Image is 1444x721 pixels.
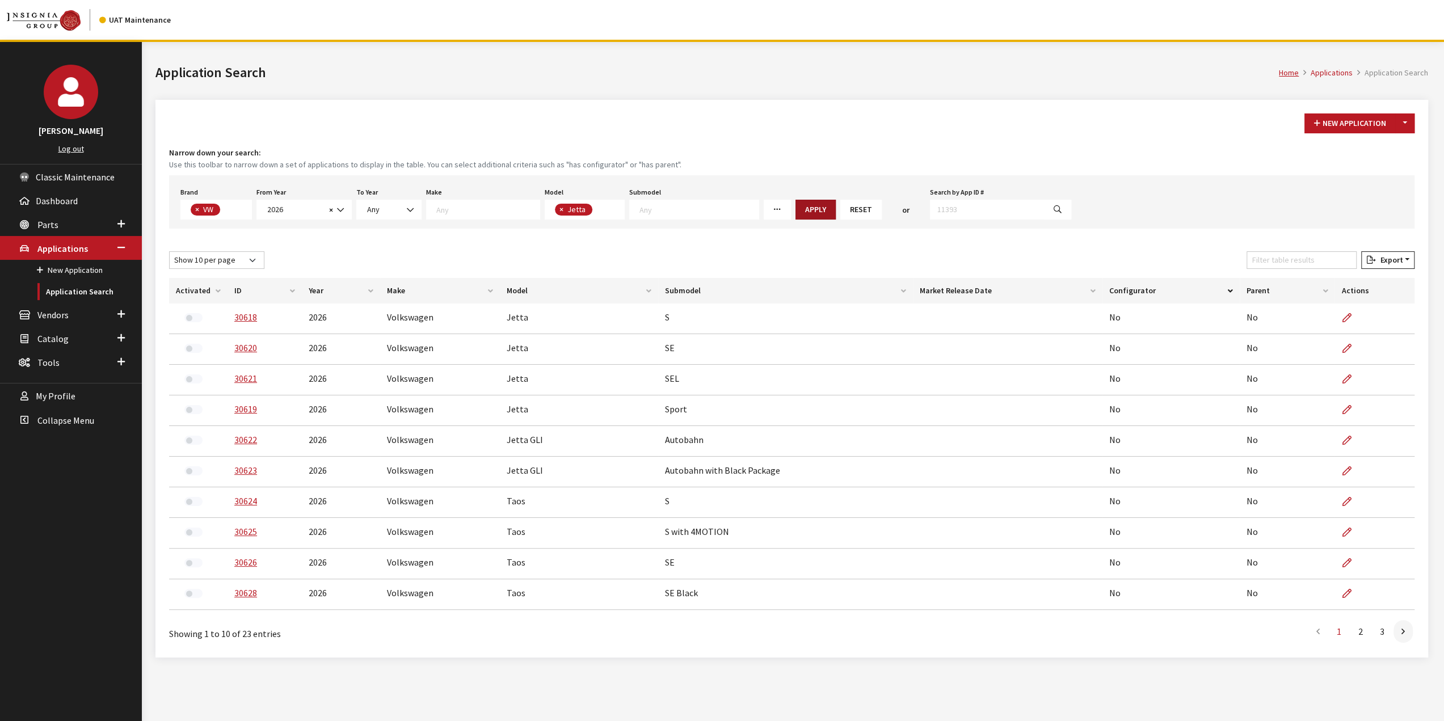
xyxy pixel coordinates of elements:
[1102,549,1240,579] td: No
[500,579,658,610] td: Taos
[1240,457,1334,487] td: No
[658,278,913,303] th: Submodel: activate to sort column ascending
[1240,365,1334,395] td: No
[500,365,658,395] td: Jetta
[1341,303,1361,332] a: Edit Application
[1240,579,1334,610] td: No
[380,278,500,303] th: Make: activate to sort column ascending
[658,549,913,579] td: SE
[380,487,500,518] td: Volkswagen
[195,204,199,214] span: ×
[37,219,58,230] span: Parts
[367,204,380,214] span: Any
[1102,457,1240,487] td: No
[1299,67,1353,79] li: Applications
[302,579,380,610] td: 2026
[1361,251,1414,269] button: Export
[426,187,442,197] label: Make
[37,357,60,368] span: Tools
[223,205,229,216] textarea: Search
[1341,457,1361,485] a: Edit Application
[302,303,380,334] td: 2026
[380,426,500,457] td: Volkswagen
[639,204,759,214] textarea: Search
[302,457,380,487] td: 2026
[356,187,378,197] label: To Year
[234,465,257,476] a: 30623
[595,205,601,216] textarea: Search
[1341,395,1361,424] a: Edit Application
[36,171,115,183] span: Classic Maintenance
[99,14,171,26] div: UAT Maintenance
[1240,303,1334,334] td: No
[1341,487,1361,516] a: Edit Application
[840,200,882,220] button: Reset
[1102,518,1240,549] td: No
[1102,303,1240,334] td: No
[930,200,1045,220] input: 11393
[1353,67,1428,79] li: Application Search
[202,204,216,214] span: VW
[1375,255,1403,265] span: Export
[380,303,500,334] td: Volkswagen
[658,303,913,334] td: S
[658,334,913,365] td: SE
[228,278,302,303] th: ID: activate to sort column ascending
[169,619,680,640] div: Showing 1 to 10 of 23 entries
[658,426,913,457] td: Autobahn
[264,204,326,216] span: 2026
[155,62,1279,83] h1: Application Search
[302,426,380,457] td: 2026
[930,187,984,197] label: Search by App ID #
[1240,518,1334,549] td: No
[1304,113,1396,133] button: New Application
[1102,426,1240,457] td: No
[256,187,286,197] label: From Year
[234,556,257,568] a: 30626
[36,391,75,402] span: My Profile
[302,395,380,426] td: 2026
[7,10,81,31] img: Catalog Maintenance
[500,426,658,457] td: Jetta GLI
[1341,549,1361,577] a: Edit Application
[559,204,563,214] span: ×
[545,187,563,197] label: Model
[169,278,228,303] th: Activated: activate to sort column ascending
[302,278,380,303] th: Year: activate to sort column ascending
[180,187,198,197] label: Brand
[302,334,380,365] td: 2026
[380,579,500,610] td: Volkswagen
[658,365,913,395] td: SEL
[500,549,658,579] td: Taos
[658,579,913,610] td: SE Black
[44,65,98,119] img: John Swartwout
[380,395,500,426] td: Volkswagen
[436,204,540,214] textarea: Search
[1341,365,1361,393] a: Edit Application
[380,457,500,487] td: Volkswagen
[234,342,257,353] a: 30620
[7,9,99,31] a: Insignia Group logo
[326,204,333,217] button: Remove all items
[902,204,910,216] span: or
[169,147,1414,159] h4: Narrow down your search:
[191,204,202,216] button: Remove item
[658,487,913,518] td: S
[11,124,130,137] h3: [PERSON_NAME]
[1240,426,1334,457] td: No
[1240,334,1334,365] td: No
[500,457,658,487] td: Jetta GLI
[37,243,88,254] span: Applications
[1102,395,1240,426] td: No
[1341,426,1361,454] a: Edit Application
[380,518,500,549] td: Volkswagen
[234,311,257,323] a: 30618
[1247,251,1357,269] input: Filter table results
[500,395,658,426] td: Jetta
[36,195,78,206] span: Dashboard
[1240,278,1334,303] th: Parent: activate to sort column ascending
[58,144,84,154] a: Log out
[1102,278,1240,303] th: Configurator: activate to sort column descending
[1341,518,1361,546] a: Edit Application
[380,365,500,395] td: Volkswagen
